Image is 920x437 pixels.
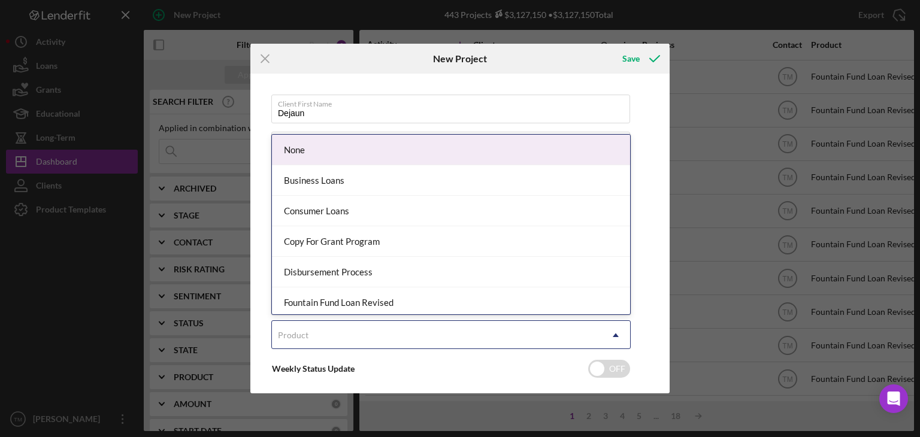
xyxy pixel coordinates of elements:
div: Consumer Loans [272,196,630,226]
label: Client Last Name [278,132,630,145]
label: Client First Name [278,95,630,108]
div: Copy For Grant Program [272,226,630,257]
button: Save [610,47,670,71]
div: Fountain Fund Loan Revised [272,287,630,318]
div: Disbursement Process [272,257,630,287]
div: Open Intercom Messenger [879,384,908,413]
div: Business Loans [272,165,630,196]
div: None [272,135,630,165]
div: Save [622,47,640,71]
h6: New Project [433,53,487,64]
div: Product [278,330,308,340]
label: Weekly Status Update [272,363,355,374]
